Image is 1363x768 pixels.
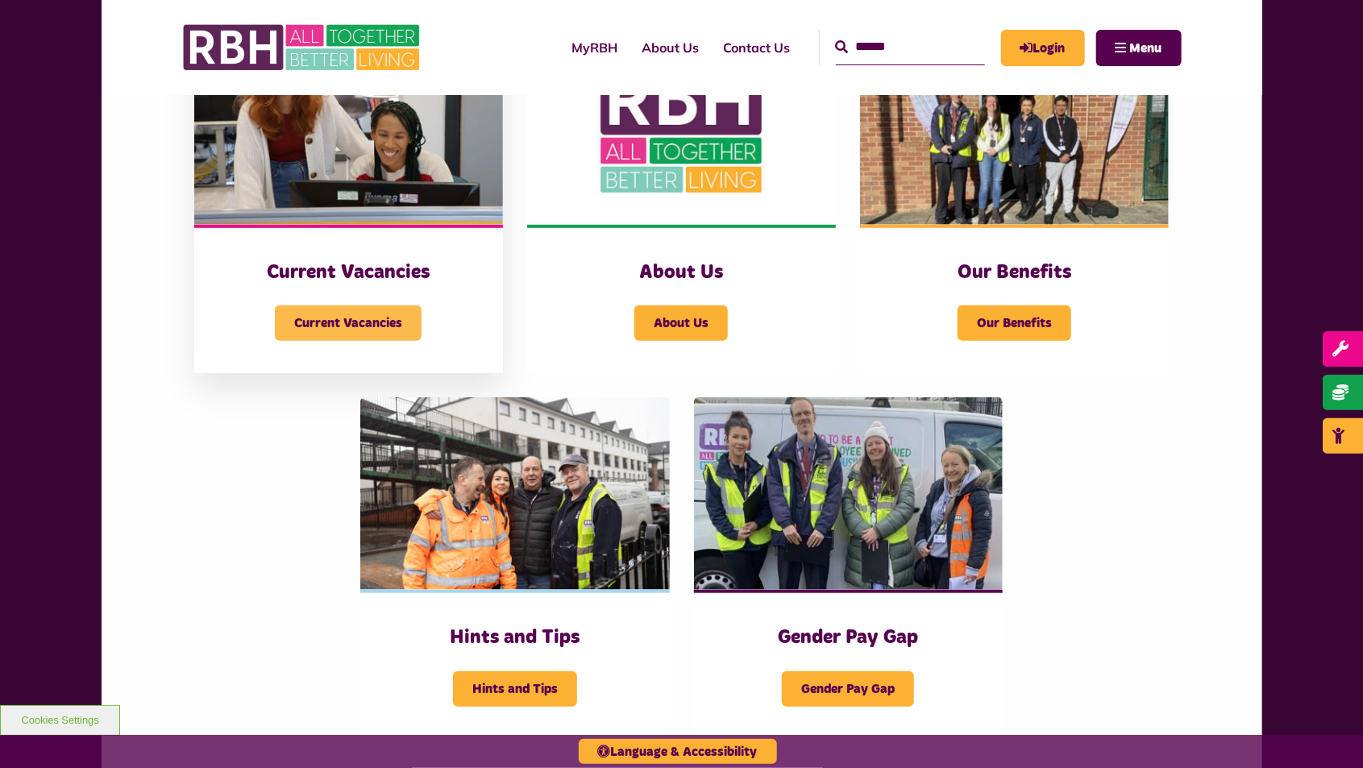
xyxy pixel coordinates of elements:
a: Contact Us [712,26,803,69]
span: Gender Pay Gap [782,671,914,707]
a: About Us [630,26,712,69]
span: About Us [634,305,728,341]
span: Our Benefits [958,305,1071,341]
img: SAZMEDIA RBH 21FEB24 46 [360,397,669,591]
a: Gender Pay Gap Gender Pay Gap [694,397,1003,739]
span: Menu [1130,42,1162,55]
img: 391760240 1590016381793435 2179504426197536539 N [694,397,1003,591]
a: MyRBH [1001,30,1085,66]
a: MyRBH [560,26,630,69]
a: Our Benefits Our Benefits [860,31,1169,373]
a: Hints and Tips Hints and Tips [360,397,669,739]
h3: Our Benefits [892,260,1137,285]
button: Navigation [1096,30,1182,66]
input: Search [836,30,985,64]
img: RBH [182,16,424,79]
h3: About Us [559,260,804,285]
img: IMG 1470 [194,31,503,225]
h3: Current Vacancies [226,260,471,285]
img: RBH Logo Social Media 480X360 (1) [527,31,836,225]
span: Current Vacancies [275,305,422,341]
img: Dropinfreehold2 [860,31,1169,225]
span: Hints and Tips [453,671,577,707]
a: About Us About Us [527,31,836,373]
a: Current Vacancies Current Vacancies [194,31,503,373]
button: Language & Accessibility [579,739,777,764]
h3: Gender Pay Gap [726,625,970,650]
h3: Hints and Tips [393,625,637,650]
